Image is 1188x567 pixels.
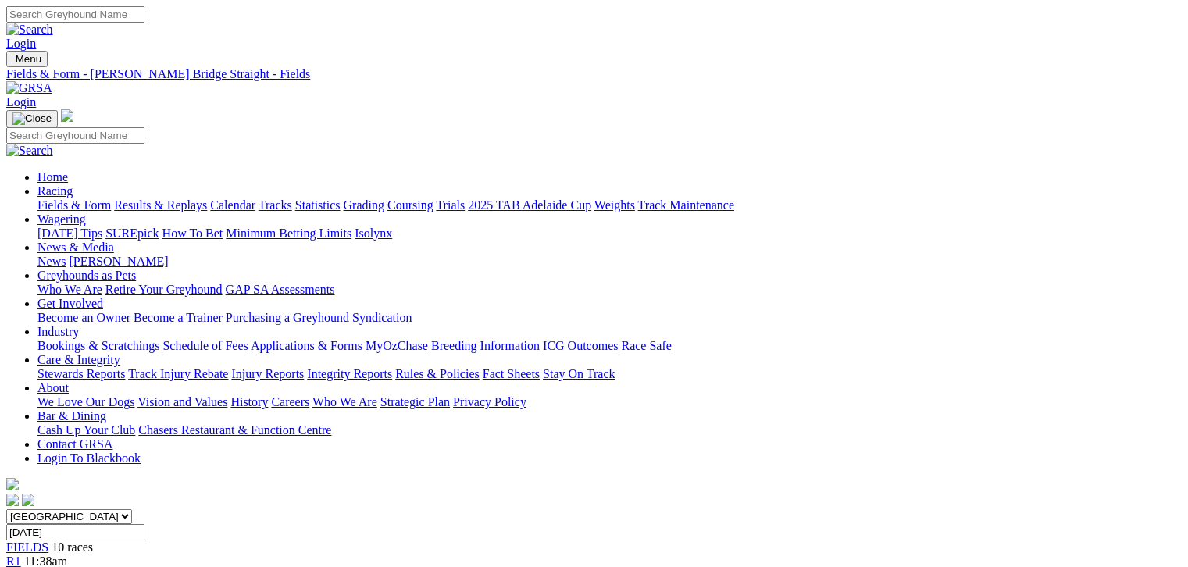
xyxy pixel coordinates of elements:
a: About [37,381,69,394]
div: Bar & Dining [37,423,1182,437]
a: Become an Owner [37,311,130,324]
a: Care & Integrity [37,353,120,366]
div: Industry [37,339,1182,353]
a: Tracks [259,198,292,212]
a: Racing [37,184,73,198]
div: News & Media [37,255,1182,269]
a: Cash Up Your Club [37,423,135,437]
input: Select date [6,524,144,540]
div: Care & Integrity [37,367,1182,381]
div: Get Involved [37,311,1182,325]
a: Schedule of Fees [162,339,248,352]
img: GRSA [6,81,52,95]
a: History [230,395,268,408]
a: Careers [271,395,309,408]
a: We Love Our Dogs [37,395,134,408]
button: Toggle navigation [6,51,48,67]
a: Fact Sheets [483,367,540,380]
a: SUREpick [105,226,159,240]
input: Search [6,127,144,144]
a: Chasers Restaurant & Function Centre [138,423,331,437]
a: Login [6,37,36,50]
a: Vision and Values [137,395,227,408]
a: Retire Your Greyhound [105,283,223,296]
a: Applications & Forms [251,339,362,352]
a: Login [6,95,36,109]
input: Search [6,6,144,23]
span: 10 races [52,540,93,554]
a: Purchasing a Greyhound [226,311,349,324]
button: Toggle navigation [6,110,58,127]
a: Integrity Reports [307,367,392,380]
a: Minimum Betting Limits [226,226,351,240]
a: Isolynx [355,226,392,240]
a: Coursing [387,198,433,212]
a: ICG Outcomes [543,339,618,352]
a: Contact GRSA [37,437,112,451]
a: Breeding Information [431,339,540,352]
a: Statistics [295,198,341,212]
a: Greyhounds as Pets [37,269,136,282]
a: [PERSON_NAME] [69,255,168,268]
img: twitter.svg [22,494,34,506]
a: Injury Reports [231,367,304,380]
a: MyOzChase [366,339,428,352]
a: Who We Are [312,395,377,408]
div: About [37,395,1182,409]
a: How To Bet [162,226,223,240]
a: Track Injury Rebate [128,367,228,380]
a: Stay On Track [543,367,615,380]
a: Bar & Dining [37,409,106,423]
img: facebook.svg [6,494,19,506]
img: Search [6,144,53,158]
a: Fields & Form [37,198,111,212]
a: Get Involved [37,297,103,310]
a: Grading [344,198,384,212]
a: News & Media [37,241,114,254]
img: logo-grsa-white.png [61,109,73,122]
a: [DATE] Tips [37,226,102,240]
a: Industry [37,325,79,338]
a: Stewards Reports [37,367,125,380]
span: Menu [16,53,41,65]
a: Privacy Policy [453,395,526,408]
a: Bookings & Scratchings [37,339,159,352]
img: Close [12,112,52,125]
a: Calendar [210,198,255,212]
a: Weights [594,198,635,212]
a: Rules & Policies [395,367,480,380]
div: Racing [37,198,1182,212]
img: Search [6,23,53,37]
img: logo-grsa-white.png [6,478,19,490]
a: Syndication [352,311,412,324]
a: Home [37,170,68,184]
a: FIELDS [6,540,48,554]
a: Become a Trainer [134,311,223,324]
a: Track Maintenance [638,198,734,212]
div: Greyhounds as Pets [37,283,1182,297]
a: Fields & Form - [PERSON_NAME] Bridge Straight - Fields [6,67,1182,81]
a: Strategic Plan [380,395,450,408]
a: 2025 TAB Adelaide Cup [468,198,591,212]
a: Results & Replays [114,198,207,212]
a: Trials [436,198,465,212]
a: GAP SA Assessments [226,283,335,296]
a: Login To Blackbook [37,451,141,465]
a: Wagering [37,212,86,226]
a: Race Safe [621,339,671,352]
div: Wagering [37,226,1182,241]
a: Who We Are [37,283,102,296]
a: News [37,255,66,268]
